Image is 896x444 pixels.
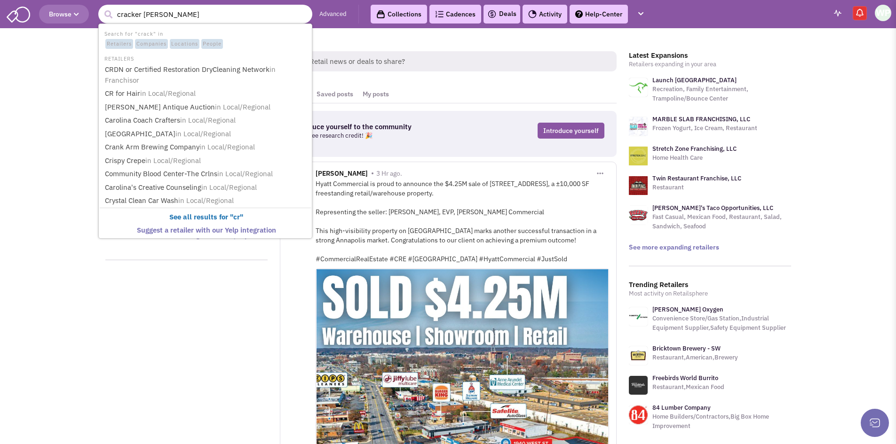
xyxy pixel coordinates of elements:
[292,123,469,131] h3: Introduce yourself to the community
[652,183,741,192] p: Restaurant
[102,128,310,140] a: [GEOGRAPHIC_DATA]in Local/Regional
[102,195,310,207] a: Crystal Clean Car Washin Local/Regional
[575,10,583,18] img: help.png
[376,10,385,19] img: icon-collection-lavender-black.svg
[100,53,311,63] li: RETAILERS
[652,76,737,84] a: Launch [GEOGRAPHIC_DATA]
[538,123,604,139] a: Introduce yourself
[135,39,168,49] span: Companies
[487,8,497,20] img: icon-deals.svg
[629,289,791,298] p: Most activity on Retailsphere
[487,8,516,20] a: Deals
[629,405,648,424] img: www.84lumber.com
[199,142,255,151] span: in Local/Regional
[629,60,791,69] p: Retailers expanding in your area
[102,224,310,237] a: Suggest a retailer with our Yelp integration
[629,243,719,251] a: See more expanding retailers
[217,169,273,178] span: in Local/Regional
[312,86,358,103] a: Saved posts
[102,114,310,127] a: Carolina Coach Craftersin Local/Regional
[145,156,201,165] span: in Local/Regional
[570,5,628,23] a: Help-Center
[875,5,891,21] img: Wyatt Poats
[652,314,791,333] p: Convenience Store/Gas Station,Industrial Equipment Supplier,Safety Equipment Supplier
[175,129,231,138] span: in Local/Regional
[629,206,648,225] img: logo
[652,204,773,212] a: [PERSON_NAME]'s Taco Opportunities, LLC
[201,39,223,49] span: People
[316,179,609,264] div: Hyatt Commercial is proud to announce the $4.25M sale of [STREET_ADDRESS], a ±10,000 SF freestand...
[528,10,537,18] img: Activity.png
[178,196,234,205] span: in Local/Regional
[102,101,310,114] a: [PERSON_NAME] Antique Auctionin Local/Regional
[652,153,737,163] p: Home Health Care
[629,176,648,195] img: logo
[170,39,199,49] span: Locations
[7,5,30,23] img: SmartAdmin
[652,353,738,362] p: Restaurant,American,Brewery
[652,305,723,313] a: [PERSON_NAME] Oxygen
[358,86,394,103] a: My posts
[429,5,481,23] a: Cadences
[652,374,718,382] a: Freebirds World Burrito
[652,212,791,231] p: Fast Casual, Mexican Food, Restaurant, Salad, Sandwich, Seafood
[435,11,444,17] img: Cadences_logo.png
[201,183,257,192] span: in Local/Regional
[140,89,196,98] span: in Local/Regional
[376,169,402,178] span: 3 Hr ago.
[652,404,711,412] a: 84 Lumber Company
[652,115,750,123] a: MARBLE SLAB FRANCHISING, LLC
[629,78,648,97] img: logo
[129,231,248,240] a: [PERSON_NAME] Management Company
[98,5,312,23] input: Search
[137,226,276,234] b: Suggest a retailer with our Yelp integration
[652,145,737,153] a: Stretch Zone Franchising, LLC
[102,87,310,100] a: CR for Hairin Local/Regional
[215,102,270,111] span: in Local/Regional
[180,116,236,125] span: in Local/Regional
[629,307,648,326] img: www.robertsoxygen.com
[652,344,721,352] a: Bricktown Brewery - SW
[629,117,648,136] img: logo
[652,124,757,133] p: Frozen Yogurt, Ice Cream, Restaurant
[629,280,791,289] h3: Trending Retailers
[102,211,310,224] a: See all results for "cr"
[105,39,133,49] span: Retailers
[102,63,310,86] a: CRDN or Certified Restoration DryCleaning Networkin Franchisor
[319,10,347,19] a: Advanced
[292,131,469,140] p: Get a free research credit! 🎉
[652,382,724,392] p: Restaurant,Mexican Food
[629,147,648,165] img: logo
[652,412,791,431] p: Home Builders/Contractors,Big Box Home Improvement
[102,141,310,154] a: Crank Arm Brewing Companyin Local/Regional
[169,212,243,221] b: See all results for "cr"
[302,51,617,71] span: Retail news or deals to share?
[652,85,791,103] p: Recreation, Family Entertainment, Trampoline/Bounce Center
[105,65,276,85] span: in Franchisor
[629,51,791,60] h3: Latest Expansions
[102,168,310,180] a: Community Blood Center-The Crlnsin Local/Regional
[371,5,427,23] a: Collections
[100,28,311,50] li: Search for "crack" in
[39,5,89,23] button: Browse
[523,5,567,23] a: Activity
[49,10,79,18] span: Browse
[102,155,310,167] a: Crispy Crepein Local/Regional
[102,181,310,194] a: Carolina's Creative Counselingin Local/Regional
[652,174,741,182] a: Twin Restaurant Franchise, LLC
[316,169,368,180] span: [PERSON_NAME]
